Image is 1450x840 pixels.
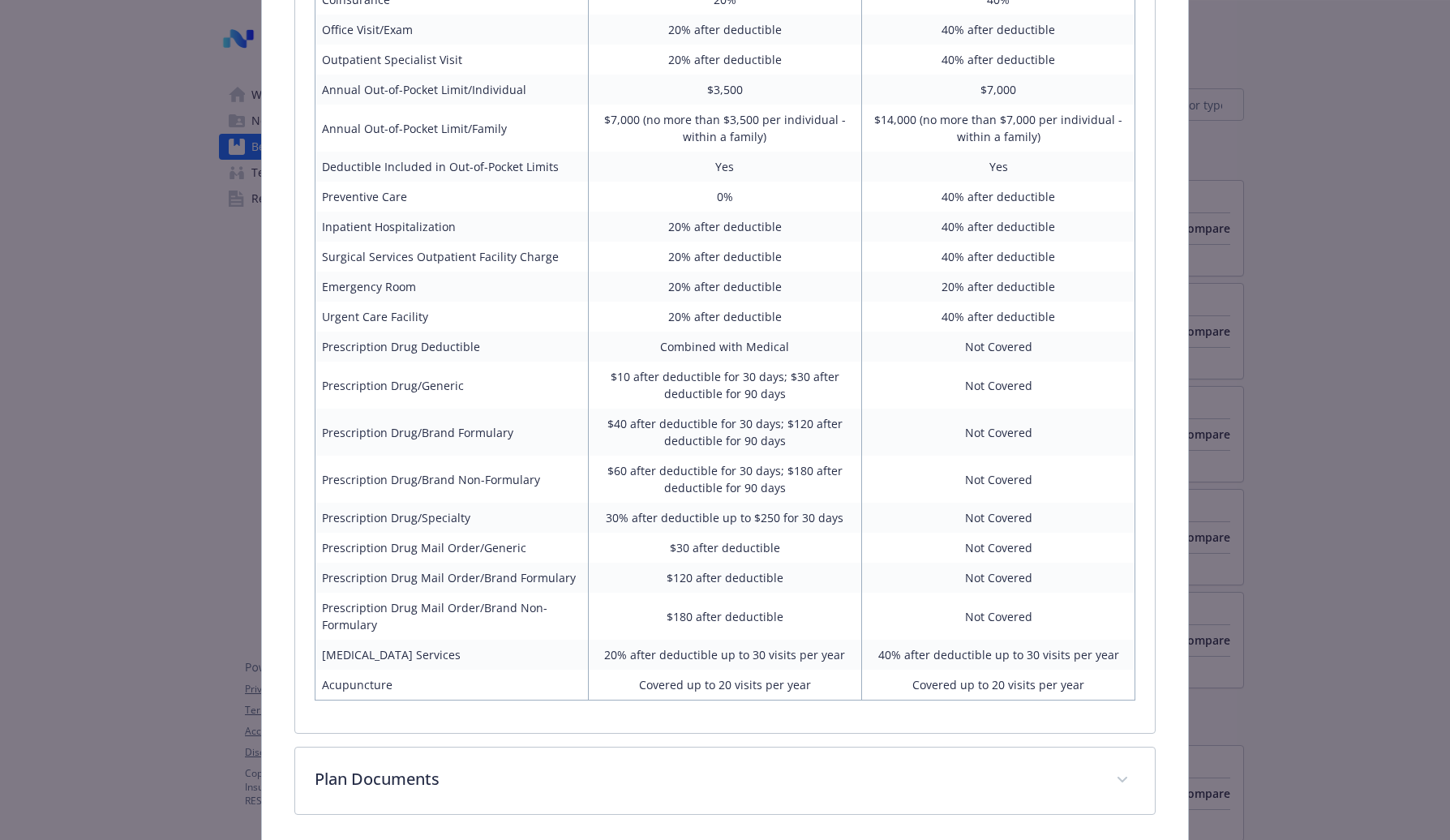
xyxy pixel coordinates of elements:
[315,767,1096,791] p: Plan Documents
[315,456,588,503] td: Prescription Drug/Brand Non-Formulary
[862,640,1135,670] td: 40% after deductible up to 30 visits per year
[315,640,588,670] td: [MEDICAL_DATA] Services
[315,75,588,105] td: Annual Out-of-Pocket Limit/Individual
[315,670,588,701] td: Acupuncture
[862,152,1135,182] td: Yes
[315,272,588,302] td: Emergency Room
[862,75,1135,105] td: $7,000
[862,456,1135,503] td: Not Covered
[862,332,1135,362] td: Not Covered
[315,409,588,456] td: Prescription Drug/Brand Formulary
[315,533,588,563] td: Prescription Drug Mail Order/Generic
[588,670,861,701] td: Covered up to 20 visits per year
[315,332,588,362] td: Prescription Drug Deductible
[862,563,1135,593] td: Not Covered
[315,302,588,332] td: Urgent Care Facility
[862,212,1135,242] td: 40% after deductible
[315,182,588,212] td: Preventive Care
[862,15,1135,45] td: 40% after deductible
[588,272,861,302] td: 20% after deductible
[588,15,861,45] td: 20% after deductible
[315,152,588,182] td: Deductible Included in Out-of-Pocket Limits
[315,362,588,409] td: Prescription Drug/Generic
[588,105,861,152] td: $7,000 (no more than $3,500 per individual - within a family)
[862,362,1135,409] td: Not Covered
[588,593,861,640] td: $180 after deductible
[315,242,588,272] td: Surgical Services Outpatient Facility Charge
[588,182,861,212] td: 0%
[588,640,861,670] td: 20% after deductible up to 30 visits per year
[588,362,861,409] td: $10 after deductible for 30 days; $30 after deductible for 90 days
[588,456,861,503] td: $60 after deductible for 30 days; $180 after deductible for 90 days
[862,533,1135,563] td: Not Covered
[588,152,861,182] td: Yes
[588,212,861,242] td: 20% after deductible
[862,242,1135,272] td: 40% after deductible
[315,212,588,242] td: Inpatient Hospitalization
[588,503,861,533] td: 30% after deductible up to $250 for 30 days
[588,533,861,563] td: $30 after deductible
[315,593,588,640] td: Prescription Drug Mail Order/Brand Non-Formulary
[588,409,861,456] td: $40 after deductible for 30 days; $120 after deductible for 90 days
[315,45,588,75] td: Outpatient Specialist Visit
[862,105,1135,152] td: $14,000 (no more than $7,000 per individual - within a family)
[588,242,861,272] td: 20% after deductible
[862,670,1135,701] td: Covered up to 20 visits per year
[862,503,1135,533] td: Not Covered
[588,563,861,593] td: $120 after deductible
[588,332,861,362] td: Combined with Medical
[862,593,1135,640] td: Not Covered
[588,75,861,105] td: $3,500
[295,748,1155,814] div: Plan Documents
[588,45,861,75] td: 20% after deductible
[862,272,1135,302] td: 20% after deductible
[862,182,1135,212] td: 40% after deductible
[315,503,588,533] td: Prescription Drug/Specialty
[588,302,861,332] td: 20% after deductible
[862,409,1135,456] td: Not Covered
[315,15,588,45] td: Office Visit/Exam
[862,302,1135,332] td: 40% after deductible
[315,105,588,152] td: Annual Out-of-Pocket Limit/Family
[315,563,588,593] td: Prescription Drug Mail Order/Brand Formulary
[862,45,1135,75] td: 40% after deductible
